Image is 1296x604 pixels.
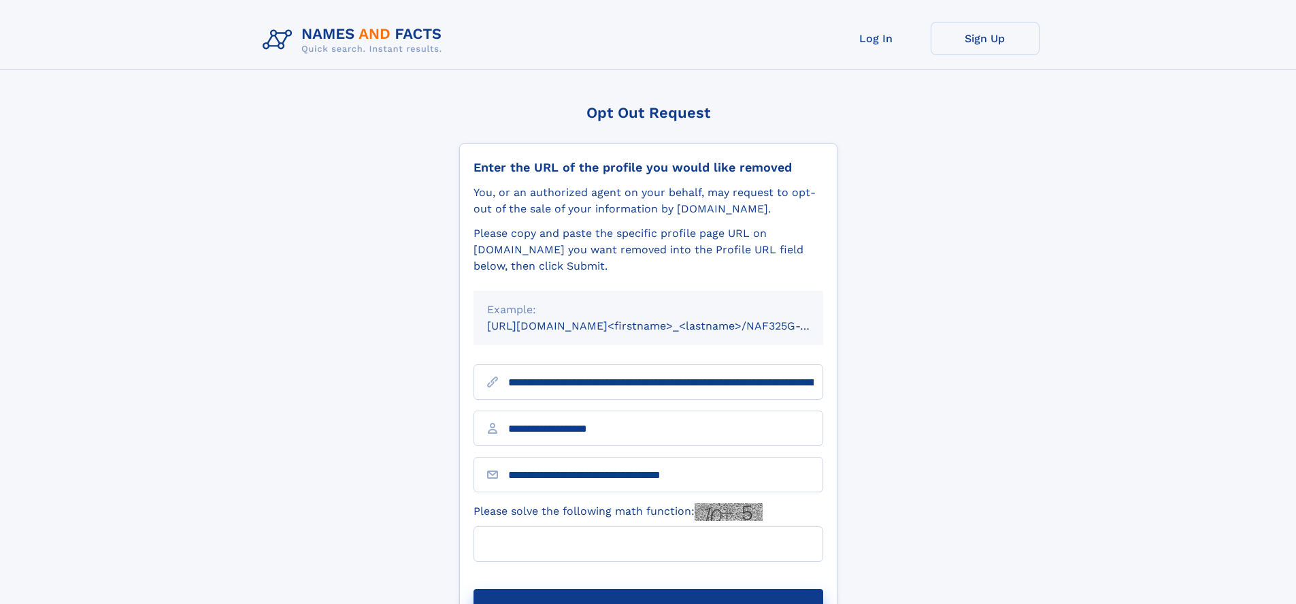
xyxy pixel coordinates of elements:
[487,302,810,318] div: Example:
[473,185,823,217] div: You, or an authorized agent on your behalf, may request to opt-out of the sale of your informatio...
[459,104,837,121] div: Opt Out Request
[257,22,453,59] img: Logo Names and Facts
[473,160,823,175] div: Enter the URL of the profile you would like removed
[822,22,931,55] a: Log In
[473,503,763,521] label: Please solve the following math function:
[487,319,849,332] small: [URL][DOMAIN_NAME]<firstname>_<lastname>/NAF325G-xxxxxxxx
[931,22,1040,55] a: Sign Up
[473,225,823,274] div: Please copy and paste the specific profile page URL on [DOMAIN_NAME] you want removed into the Pr...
